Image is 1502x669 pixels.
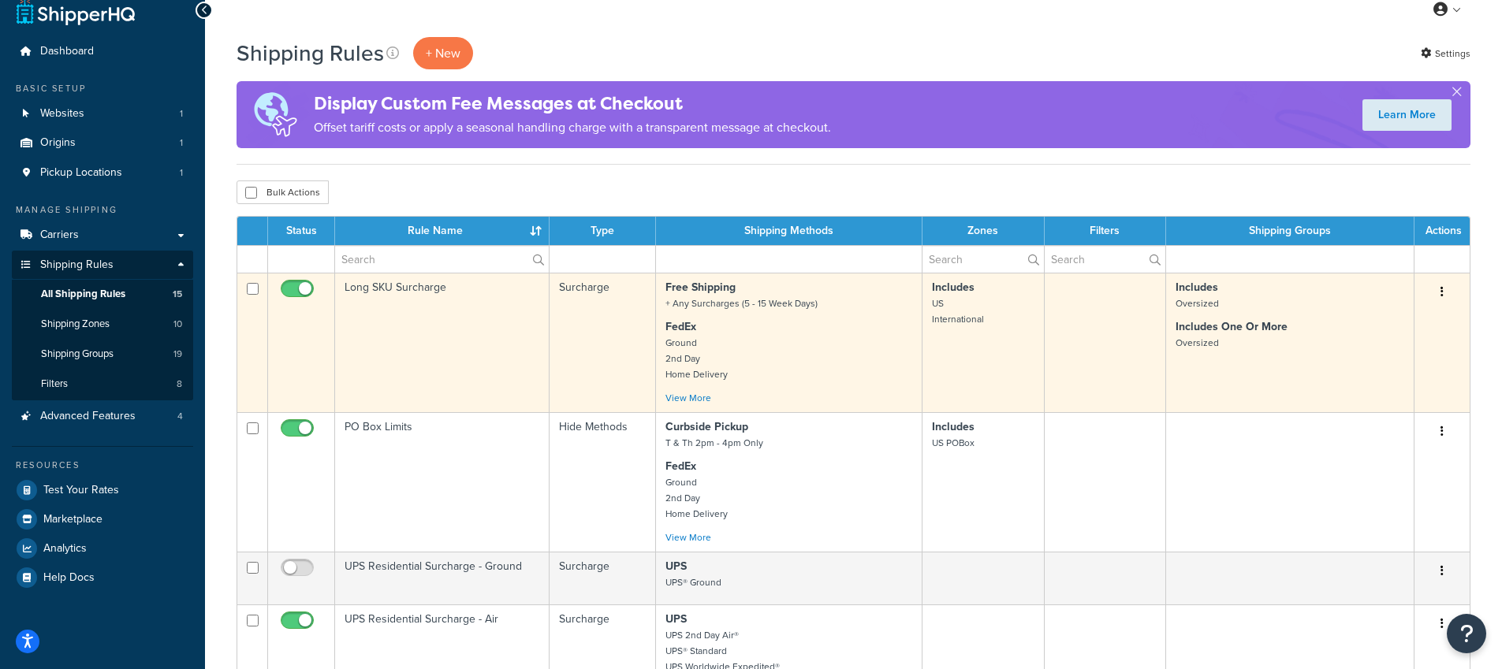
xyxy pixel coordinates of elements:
li: All Shipping Rules [12,280,193,309]
a: Carriers [12,221,193,250]
th: Filters [1045,217,1166,245]
a: Advanced Features 4 [12,402,193,431]
strong: Curbside Pickup [665,418,748,435]
span: All Shipping Rules [41,288,125,301]
span: 8 [177,377,182,391]
span: 10 [173,318,182,331]
a: Help Docs [12,563,193,592]
span: Test Your Rates [43,484,119,497]
div: Resources [12,459,193,472]
span: Shipping Groups [41,348,114,361]
img: duties-banner-06bc72dcb5fe05cb3f9472aba00be2ae8eb53ab6f0d8bb03d382ba314ac3c341.png [237,81,314,148]
div: Manage Shipping [12,203,193,217]
a: Shipping Groups 19 [12,340,193,369]
td: Surcharge [550,273,656,412]
small: + Any Surcharges (5 - 15 Week Days) [665,296,818,310]
li: Pickup Locations [12,158,193,188]
strong: FedEx [665,458,696,474]
small: US POBox [932,436,975,450]
a: Pickup Locations 1 [12,158,193,188]
a: Analytics [12,534,193,563]
a: View More [665,530,711,544]
span: 19 [173,348,182,361]
h1: Shipping Rules [237,38,384,69]
a: Filters 8 [12,370,193,399]
span: 4 [177,410,183,423]
span: 1 [180,136,183,150]
button: Bulk Actions [237,180,329,204]
small: Ground 2nd Day Home Delivery [665,336,728,381]
a: Origins 1 [12,128,193,158]
span: Analytics [43,542,87,556]
td: Surcharge [550,552,656,604]
span: Shipping Rules [40,258,114,272]
strong: Includes [932,279,975,295]
strong: Free Shipping [665,279,736,295]
li: Shipping Groups [12,340,193,369]
span: Help Docs [43,571,95,585]
a: All Shipping Rules 15 [12,280,193,309]
th: Type [550,217,656,245]
a: Dashboard [12,37,193,66]
small: Oversized [1176,296,1219,310]
th: Zones [922,217,1045,245]
p: + New [413,37,473,69]
small: Ground 2nd Day Home Delivery [665,475,728,521]
li: Origins [12,128,193,158]
input: Search [922,246,1044,273]
a: View More [665,391,711,405]
strong: Includes One Or More [1176,318,1288,335]
span: Carriers [40,229,79,242]
strong: Includes [932,418,975,435]
span: 1 [180,166,183,180]
a: Learn More [1362,99,1452,131]
span: 1 [180,107,183,121]
th: Shipping Methods [656,217,922,245]
p: Offset tariff costs or apply a seasonal handling charge with a transparent message at checkout. [314,117,831,139]
input: Search [335,246,549,273]
a: Marketplace [12,505,193,533]
td: UPS Residential Surcharge - Ground [335,552,550,604]
li: Advanced Features [12,402,193,431]
span: 15 [173,288,182,301]
strong: Includes [1176,279,1218,295]
th: Shipping Groups [1166,217,1414,245]
th: Status [268,217,335,245]
a: Settings [1421,43,1470,65]
strong: UPS [665,611,687,627]
small: Oversized [1176,336,1219,350]
span: Shipping Zones [41,318,110,331]
small: US International [932,296,984,326]
span: Marketplace [43,513,102,526]
small: UPS® Ground [665,575,721,589]
th: Rule Name : activate to sort column ascending [335,217,550,245]
span: Advanced Features [40,410,136,423]
a: Websites 1 [12,99,193,128]
td: PO Box Limits [335,412,550,552]
li: Shipping Rules [12,251,193,400]
input: Search [1045,246,1165,273]
small: T & Th 2pm - 4pm Only [665,436,763,450]
td: Long SKU Surcharge [335,273,550,412]
a: Test Your Rates [12,476,193,504]
span: Filters [41,377,68,391]
span: Dashboard [40,45,94,58]
a: Shipping Zones 10 [12,310,193,339]
strong: FedEx [665,318,696,335]
td: Hide Methods [550,412,656,552]
span: Websites [40,107,84,121]
span: Origins [40,136,76,150]
span: Pickup Locations [40,166,122,180]
th: Actions [1414,217,1470,245]
button: Open Resource Center [1447,614,1486,653]
li: Shipping Zones [12,310,193,339]
strong: UPS [665,558,687,574]
a: Shipping Rules [12,251,193,280]
h4: Display Custom Fee Messages at Checkout [314,91,831,117]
